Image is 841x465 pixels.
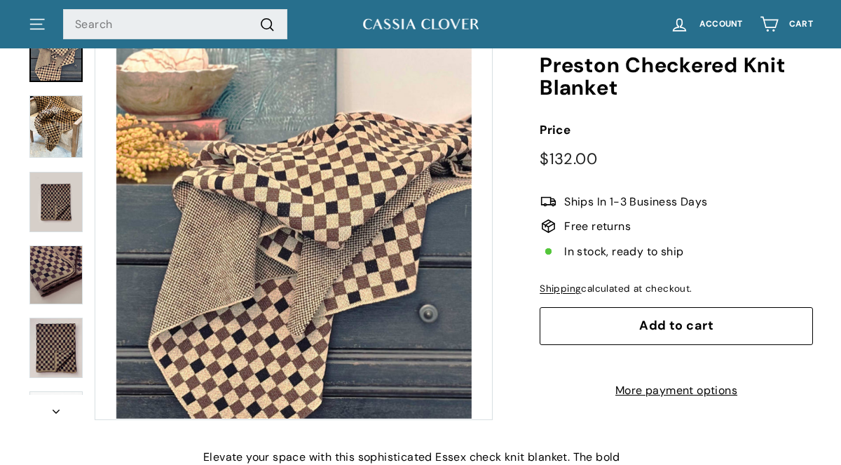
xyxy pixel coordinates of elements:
a: Shipping [540,283,581,295]
img: Preston Checkered Knit Blanket [29,245,83,304]
a: Preston Checkered Knit Blanket [29,22,83,82]
a: Cart [751,4,821,45]
span: $132.00 [540,149,597,169]
img: Preston Checkered Knit Blanket [29,172,83,232]
img: Preston Checkered Knit Blanket [29,391,83,452]
label: Price [540,121,813,140]
a: Account [662,4,751,45]
h1: Preston Checkered Knit Blanket [540,54,813,100]
input: Search [63,9,287,40]
button: Next [28,395,84,420]
img: Preston Checkered Knit Blanket [29,95,83,159]
span: Add to cart [639,317,713,334]
img: Preston Checkered Knit Blanket [29,318,83,378]
button: Add to cart [540,307,813,345]
div: calculated at checkout. [540,281,813,297]
span: Ships In 1-3 Business Days [564,193,707,211]
span: In stock, ready to ship [564,243,683,261]
span: Account [699,20,743,29]
span: Cart [789,20,813,29]
a: More payment options [540,382,813,400]
span: Free returns [564,217,631,236]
